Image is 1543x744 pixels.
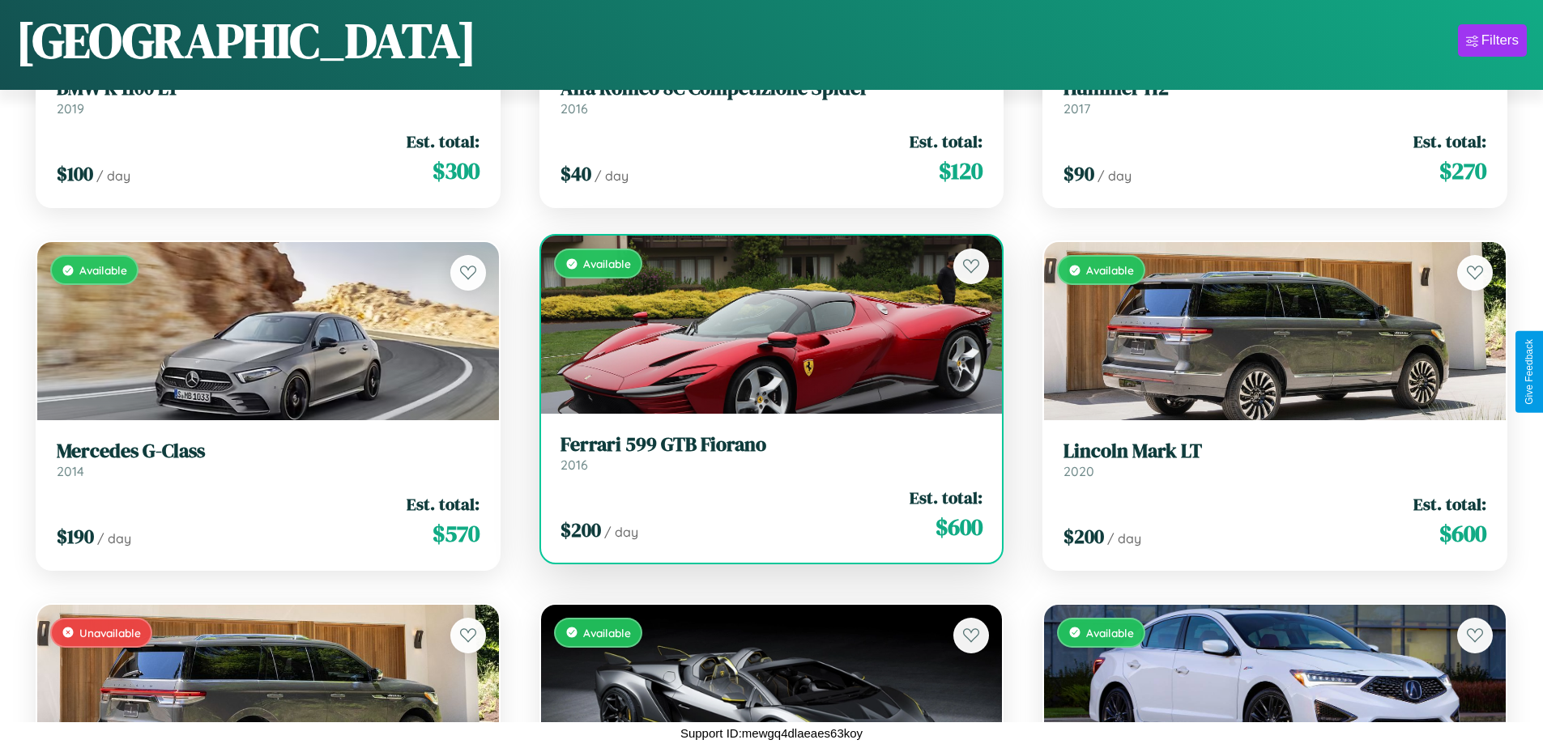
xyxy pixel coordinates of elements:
[1413,130,1486,153] span: Est. total:
[561,517,601,543] span: $ 200
[561,433,983,473] a: Ferrari 599 GTB Fiorano2016
[57,77,480,117] a: BMW K 1100 LT2019
[79,626,141,640] span: Unavailable
[57,100,84,117] span: 2019
[680,722,863,744] p: Support ID: mewgq4dlaeaes63koy
[561,160,591,187] span: $ 40
[583,626,631,640] span: Available
[16,7,476,74] h1: [GEOGRAPHIC_DATA]
[57,440,480,463] h3: Mercedes G-Class
[1063,463,1094,479] span: 2020
[1524,339,1535,405] div: Give Feedback
[79,263,127,277] span: Available
[407,130,480,153] span: Est. total:
[1086,626,1134,640] span: Available
[97,530,131,546] span: / day
[1063,523,1104,550] span: $ 200
[561,433,983,457] h3: Ferrari 599 GTB Fiorano
[57,523,94,550] span: $ 190
[1086,263,1134,277] span: Available
[1063,160,1094,187] span: $ 90
[1439,155,1486,187] span: $ 270
[1063,100,1090,117] span: 2017
[936,511,982,543] span: $ 600
[1063,77,1486,117] a: Hummer H22017
[57,440,480,479] a: Mercedes G-Class2014
[561,77,983,100] h3: Alfa Romeo 8C Competizione Spider
[1063,440,1486,479] a: Lincoln Mark LT2020
[57,160,93,187] span: $ 100
[583,257,631,270] span: Available
[433,155,480,187] span: $ 300
[407,492,480,516] span: Est. total:
[57,463,84,479] span: 2014
[910,486,982,509] span: Est. total:
[1481,32,1519,49] div: Filters
[561,100,588,117] span: 2016
[561,77,983,117] a: Alfa Romeo 8C Competizione Spider2016
[595,168,629,184] span: / day
[1413,492,1486,516] span: Est. total:
[1107,530,1141,546] span: / day
[604,524,638,540] span: / day
[910,130,982,153] span: Est. total:
[433,517,480,550] span: $ 570
[96,168,130,184] span: / day
[939,155,982,187] span: $ 120
[1458,24,1527,57] button: Filters
[1439,517,1486,550] span: $ 600
[561,457,588,473] span: 2016
[1098,168,1132,184] span: / day
[1063,440,1486,463] h3: Lincoln Mark LT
